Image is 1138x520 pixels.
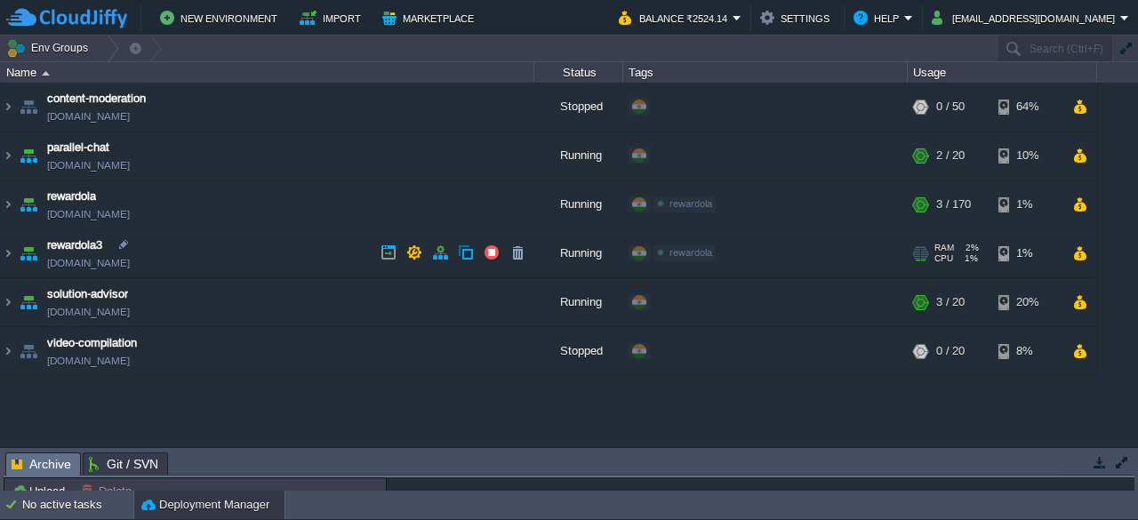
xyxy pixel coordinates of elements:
[909,62,1096,83] div: Usage
[853,7,904,28] button: Help
[534,180,623,228] div: Running
[16,229,41,277] img: AMDAwAAAACH5BAEAAAAALAAAAAABAAEAAAICRAEAOw==
[998,327,1056,375] div: 8%
[42,71,50,76] img: AMDAwAAAACH5BAEAAAAALAAAAAABAAEAAAICRAEAOw==
[998,132,1056,180] div: 10%
[6,36,94,60] button: Env Groups
[141,496,269,514] button: Deployment Manager
[535,62,622,83] div: Status
[16,180,41,228] img: AMDAwAAAACH5BAEAAAAALAAAAAABAAEAAAICRAEAOw==
[998,278,1056,326] div: 20%
[47,90,146,108] a: content-moderation
[534,83,623,131] div: Stopped
[534,327,623,375] div: Stopped
[534,132,623,180] div: Running
[47,156,130,174] a: [DOMAIN_NAME]
[669,198,712,209] span: rewardola
[669,247,712,258] span: rewardola
[936,327,965,375] div: 0 / 20
[1063,449,1120,502] iframe: chat widget
[16,278,41,326] img: AMDAwAAAACH5BAEAAAAALAAAAAABAAEAAAICRAEAOw==
[2,62,533,83] div: Name
[47,254,130,272] a: [DOMAIN_NAME]
[936,278,965,326] div: 3 / 20
[936,180,971,228] div: 3 / 170
[998,83,1056,131] div: 64%
[1,327,15,375] img: AMDAwAAAACH5BAEAAAAALAAAAAABAAEAAAICRAEAOw==
[932,7,1120,28] button: [EMAIL_ADDRESS][DOMAIN_NAME]
[998,229,1056,277] div: 1%
[1,180,15,228] img: AMDAwAAAACH5BAEAAAAALAAAAAABAAEAAAICRAEAOw==
[1,83,15,131] img: AMDAwAAAACH5BAEAAAAALAAAAAABAAEAAAICRAEAOw==
[934,243,954,253] span: RAM
[12,483,70,499] button: Upload
[619,7,733,28] button: Balance ₹2524.14
[936,83,965,131] div: 0 / 50
[22,491,133,519] div: No active tasks
[760,7,835,28] button: Settings
[934,253,953,264] span: CPU
[47,188,96,205] a: rewardola
[16,132,41,180] img: AMDAwAAAACH5BAEAAAAALAAAAAABAAEAAAICRAEAOw==
[16,327,41,375] img: AMDAwAAAACH5BAEAAAAALAAAAAABAAEAAAICRAEAOw==
[936,132,965,180] div: 2 / 20
[89,453,158,475] span: Git / SVN
[12,453,71,476] span: Archive
[534,278,623,326] div: Running
[160,7,283,28] button: New Environment
[534,229,623,277] div: Running
[998,180,1056,228] div: 1%
[47,108,130,125] a: [DOMAIN_NAME]
[16,83,41,131] img: AMDAwAAAACH5BAEAAAAALAAAAAABAAEAAAICRAEAOw==
[47,139,109,156] a: parallel-chat
[47,236,102,254] a: rewardola3
[961,243,979,253] span: 2%
[960,253,978,264] span: 1%
[1,229,15,277] img: AMDAwAAAACH5BAEAAAAALAAAAAABAAEAAAICRAEAOw==
[1,278,15,326] img: AMDAwAAAACH5BAEAAAAALAAAAAABAAEAAAICRAEAOw==
[6,7,127,29] img: CloudJiffy
[47,205,130,223] a: [DOMAIN_NAME]
[81,483,137,499] button: Delete
[47,352,130,370] a: [DOMAIN_NAME]
[300,7,366,28] button: Import
[47,285,128,303] a: solution-advisor
[1,132,15,180] img: AMDAwAAAACH5BAEAAAAALAAAAAABAAEAAAICRAEAOw==
[382,7,479,28] button: Marketplace
[47,334,137,352] a: video-compilation
[624,62,907,83] div: Tags
[47,303,130,321] a: [DOMAIN_NAME]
